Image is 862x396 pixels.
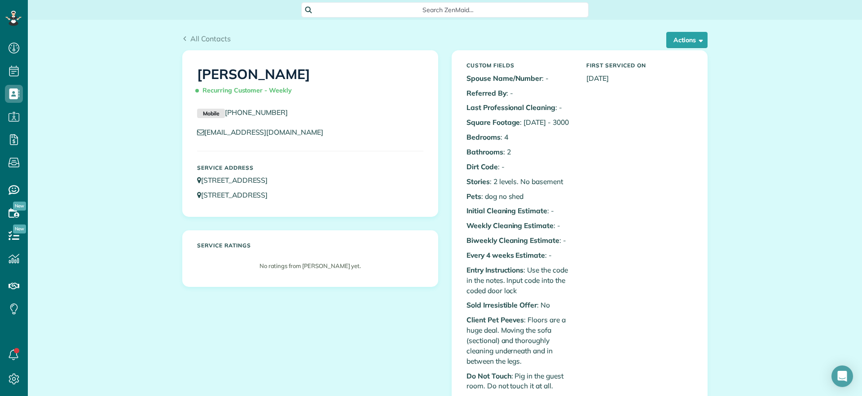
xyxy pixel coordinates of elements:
[466,147,573,157] p: : 2
[190,34,231,43] span: All Contacts
[197,165,423,171] h5: Service Address
[466,103,555,112] b: Last Professional Cleaning
[466,191,573,202] p: : dog no shed
[831,365,853,387] div: Open Intercom Messenger
[466,300,573,310] p: : No
[466,62,573,68] h5: Custom Fields
[197,67,423,98] h1: [PERSON_NAME]
[586,62,693,68] h5: First Serviced On
[197,109,225,119] small: Mobile
[197,83,295,98] span: Recurring Customer - Weekly
[466,221,554,230] b: Weekly Cleaning Estimate
[466,147,503,156] b: Bathrooms
[202,262,419,270] p: No ratings from [PERSON_NAME] yet.
[197,128,332,136] a: [EMAIL_ADDRESS][DOMAIN_NAME]
[466,206,547,215] b: Initial Cleaning Estimate
[466,192,481,201] b: Pets
[466,132,501,141] b: Bedrooms
[466,300,537,309] b: Sold Irresistible Offer
[466,177,490,186] b: Stories
[466,315,524,324] b: Client Pet Peeves
[466,235,573,246] p: : -
[666,32,708,48] button: Actions
[466,236,559,245] b: Biweekly Cleaning Estimate
[466,220,573,231] p: : -
[13,202,26,211] span: New
[466,74,542,83] b: Spouse Name/Number
[197,190,276,199] a: [STREET_ADDRESS]
[13,224,26,233] span: New
[466,371,573,392] p: : Pig in the guest room. Do not touch it at all.
[466,132,573,142] p: : 4
[466,265,523,274] b: Entry Instructions
[466,162,573,172] p: : -
[466,162,498,171] b: Dirt Code
[466,88,573,98] p: : -
[466,250,573,260] p: : -
[466,176,573,187] p: : 2 levels. No basement
[466,251,545,260] b: Every 4 weeks Estimate
[466,206,573,216] p: : -
[466,73,573,84] p: : -
[466,265,573,296] p: : Use the code in the notes. Input code into the coded door lock
[586,73,693,84] p: [DATE]
[466,117,573,128] p: : [DATE] - 3000
[197,108,288,117] a: Mobile[PHONE_NUMBER]
[197,242,423,248] h5: Service ratings
[466,371,511,380] b: Do Not Touch
[466,118,520,127] b: Square Footage
[466,102,573,113] p: : -
[182,33,231,44] a: All Contacts
[197,176,276,185] a: [STREET_ADDRESS]
[466,315,573,366] p: : Floors are a huge deal. Moving the sofa (sectional) and thoroughly cleaning underneath and in b...
[466,88,506,97] b: Referred By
